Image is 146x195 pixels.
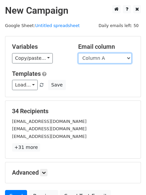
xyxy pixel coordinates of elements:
h5: Variables [12,43,68,50]
span: Daily emails left: 50 [96,22,141,29]
button: Save [48,80,65,90]
iframe: Chat Widget [113,163,146,195]
small: [EMAIL_ADDRESS][DOMAIN_NAME] [12,126,87,131]
a: Templates [12,70,41,77]
a: Untitled spreadsheet [35,23,80,28]
a: Copy/paste... [12,53,53,63]
h2: New Campaign [5,5,141,16]
a: Daily emails left: 50 [96,23,141,28]
small: [EMAIL_ADDRESS][DOMAIN_NAME] [12,119,87,124]
h5: Email column [78,43,134,50]
h5: 34 Recipients [12,108,134,115]
small: [EMAIL_ADDRESS][DOMAIN_NAME] [12,134,87,139]
small: Google Sheet: [5,23,80,28]
a: Load... [12,80,38,90]
a: +31 more [12,143,40,152]
h5: Advanced [12,169,134,176]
